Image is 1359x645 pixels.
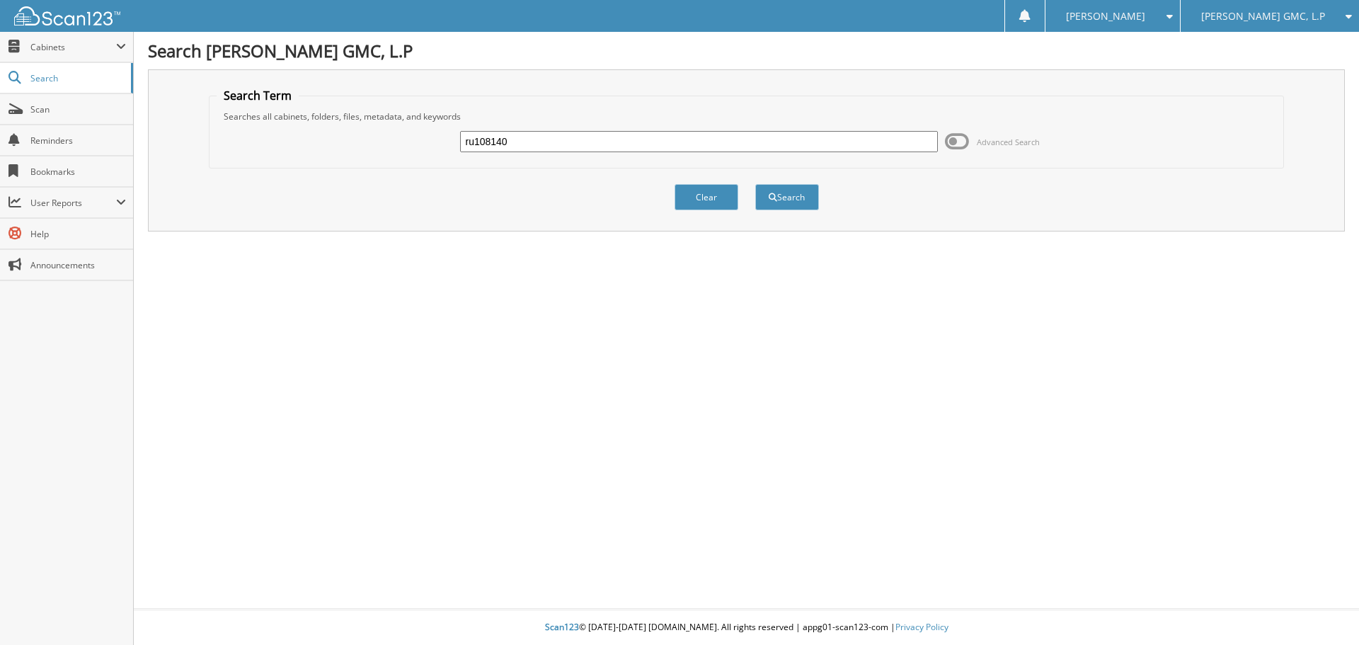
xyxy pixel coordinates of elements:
span: Scan123 [545,621,579,633]
button: Search [755,184,819,210]
span: Announcements [30,259,126,271]
a: Privacy Policy [895,621,948,633]
div: © [DATE]-[DATE] [DOMAIN_NAME]. All rights reserved | appg01-scan123-com | [134,610,1359,645]
span: Search [30,72,124,84]
span: [PERSON_NAME] [1066,12,1145,21]
div: Searches all cabinets, folders, files, metadata, and keywords [217,110,1277,122]
span: Cabinets [30,41,116,53]
span: Bookmarks [30,166,126,178]
span: [PERSON_NAME] GMC, L.P [1201,12,1325,21]
img: scan123-logo-white.svg [14,6,120,25]
h1: Search [PERSON_NAME] GMC, L.P [148,39,1345,62]
span: Scan [30,103,126,115]
span: Help [30,228,126,240]
button: Clear [675,184,738,210]
legend: Search Term [217,88,299,103]
iframe: Chat Widget [1288,577,1359,645]
span: Reminders [30,135,126,147]
span: User Reports [30,197,116,209]
span: Advanced Search [977,137,1040,147]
